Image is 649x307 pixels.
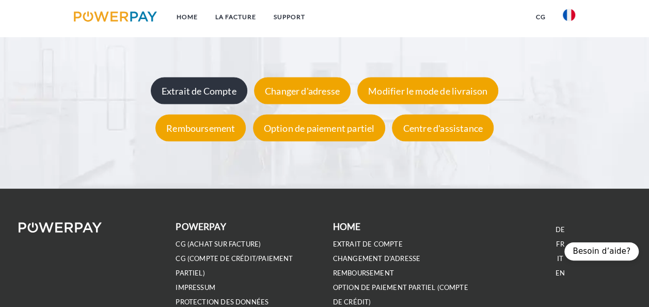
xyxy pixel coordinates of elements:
div: Modifier le mode de livraison [357,78,498,104]
a: FR [556,240,564,249]
div: Centre d'assistance [392,115,493,142]
b: POWERPAY [176,221,226,232]
img: logo-powerpay-white.svg [19,222,102,233]
a: Changement d'adresse [333,254,421,263]
a: Centre d'assistance [389,122,496,134]
a: EN [556,269,565,278]
a: CG (achat sur facture) [176,240,261,249]
div: Option de paiement partiel [253,115,386,142]
a: LA FACTURE [207,8,265,26]
a: IMPRESSUM [176,283,215,292]
b: Home [333,221,361,232]
a: REMBOURSEMENT [333,269,394,278]
a: Remboursement [153,122,248,134]
div: Extrait de Compte [151,78,247,104]
a: Support [265,8,314,26]
div: Remboursement [155,115,246,142]
img: logo-powerpay.svg [74,11,157,22]
a: Option de paiement partiel [250,122,388,134]
a: CG (Compte de crédit/paiement partiel) [176,254,293,278]
a: Extrait de Compte [148,85,250,97]
a: Modifier le mode de livraison [355,85,501,97]
a: PROTECTION DES DONNÉES [176,298,268,306]
a: Home [168,8,207,26]
div: Besoin d’aide? [564,242,639,260]
a: Changer d'adresse [251,85,353,97]
img: fr [563,9,575,21]
a: OPTION DE PAIEMENT PARTIEL (Compte de crédit) [333,283,468,306]
a: DE [556,225,565,234]
a: EXTRAIT DE COMPTE [333,240,403,249]
a: CG [527,8,554,26]
a: IT [557,254,563,263]
div: Changer d'adresse [254,78,351,104]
